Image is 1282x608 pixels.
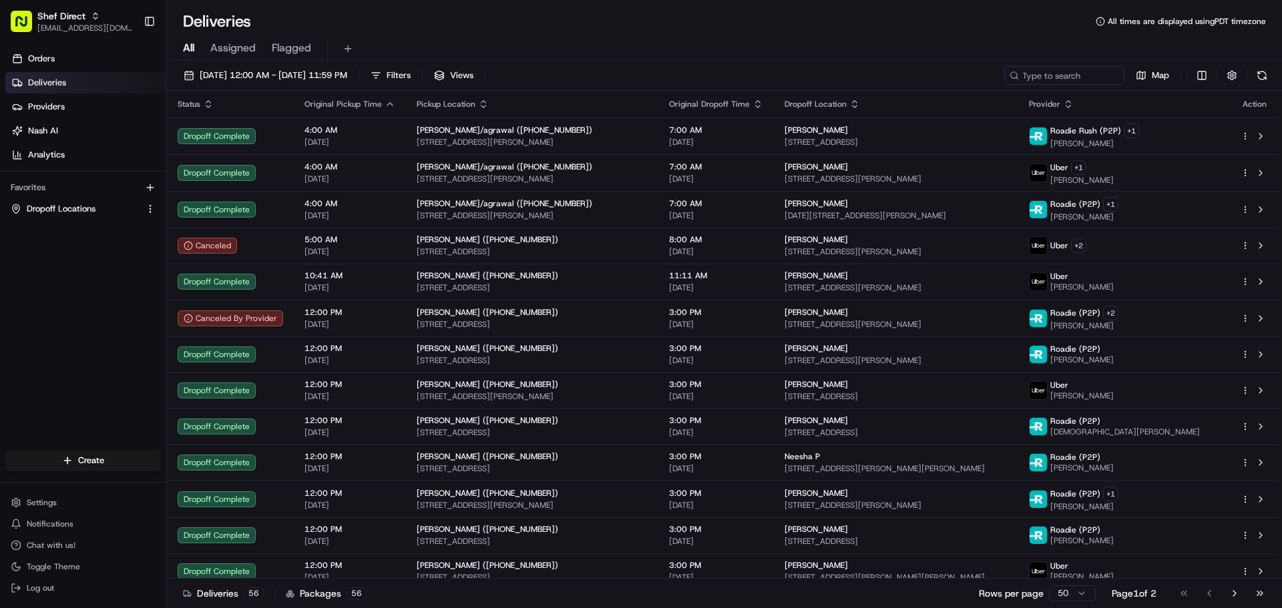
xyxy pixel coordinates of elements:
[1050,571,1114,582] span: [PERSON_NAME]
[108,257,220,281] a: 💻API Documentation
[1050,380,1068,390] span: Uber
[1112,587,1156,600] div: Page 1 of 2
[785,379,848,390] span: [PERSON_NAME]
[450,69,473,81] span: Views
[417,246,648,257] span: [STREET_ADDRESS]
[1241,99,1269,109] div: Action
[1050,271,1068,282] span: Uber
[28,53,55,65] span: Orders
[785,572,1008,583] span: [STREET_ADDRESS][PERSON_NAME][PERSON_NAME]
[27,203,95,215] span: Dropoff Locations
[1103,487,1118,501] button: +1
[37,9,85,23] button: Shef Direct
[304,307,395,318] span: 12:00 PM
[5,515,161,533] button: Notifications
[417,137,648,147] span: [STREET_ADDRESS][PERSON_NAME]
[28,77,66,89] span: Deliveries
[669,343,763,354] span: 3:00 PM
[785,560,848,571] span: [PERSON_NAME]
[5,557,161,576] button: Toggle Theme
[13,13,40,40] img: Nash
[785,137,1008,147] span: [STREET_ADDRESS]
[669,125,763,135] span: 7:00 AM
[669,282,763,293] span: [DATE]
[417,162,592,172] span: [PERSON_NAME]/agrawal ([PHONE_NUMBER])
[5,48,166,69] a: Orders
[1103,306,1118,320] button: +2
[304,246,395,257] span: [DATE]
[1050,525,1100,535] span: Roadie (P2P)
[669,391,763,402] span: [DATE]
[1030,310,1047,327] img: roadie-logo-v2.jpg
[207,171,243,187] button: See all
[669,246,763,257] span: [DATE]
[35,86,220,100] input: Clear
[387,69,411,81] span: Filters
[133,295,162,305] span: Pylon
[5,72,166,93] a: Deliveries
[5,493,161,512] button: Settings
[785,355,1008,366] span: [STREET_ADDRESS][PERSON_NAME]
[669,174,763,184] span: [DATE]
[1130,66,1175,85] button: Map
[1124,123,1139,138] button: +1
[200,69,347,81] span: [DATE] 12:00 AM - [DATE] 11:59 PM
[417,174,648,184] span: [STREET_ADDRESS][PERSON_NAME]
[785,125,848,135] span: [PERSON_NAME]
[304,174,395,184] span: [DATE]
[669,427,763,438] span: [DATE]
[178,99,200,109] span: Status
[428,66,479,85] button: Views
[304,415,395,426] span: 12:00 PM
[13,264,24,274] div: 📗
[5,144,166,166] a: Analytics
[1050,452,1100,463] span: Roadie (P2P)
[304,500,395,511] span: [DATE]
[669,379,763,390] span: 3:00 PM
[669,234,763,245] span: 8:00 AM
[304,198,395,209] span: 4:00 AM
[178,310,283,326] button: Canceled By Provider
[13,174,85,184] div: Past conversations
[304,536,395,547] span: [DATE]
[27,561,80,572] span: Toggle Theme
[1030,273,1047,290] img: uber-new-logo.jpeg
[1050,463,1114,473] span: [PERSON_NAME]
[1030,527,1047,544] img: roadie-logo-v2.jpg
[1030,164,1047,182] img: uber-new-logo.jpeg
[417,125,592,135] span: [PERSON_NAME]/agrawal ([PHONE_NUMBER])
[1050,344,1100,354] span: Roadie (P2P)
[669,210,763,221] span: [DATE]
[1050,162,1068,173] span: Uber
[417,391,648,402] span: [STREET_ADDRESS][PERSON_NAME]
[304,560,395,571] span: 12:00 PM
[1050,535,1114,546] span: [PERSON_NAME]
[1253,66,1271,85] button: Refresh
[1050,416,1100,426] span: Roadie (P2P)
[669,99,750,109] span: Original Dropoff Time
[785,198,848,209] span: [PERSON_NAME]
[126,262,214,276] span: API Documentation
[27,583,54,593] span: Log out
[27,262,102,276] span: Knowledge Base
[304,572,395,583] span: [DATE]
[1030,491,1047,508] img: roadie-logo-v2.jpg
[37,23,133,33] button: [EMAIL_ADDRESS][DOMAIN_NAME]
[304,125,395,135] span: 4:00 AM
[183,11,251,32] h1: Deliveries
[304,210,395,221] span: [DATE]
[13,53,243,75] p: Welcome 👋
[365,66,417,85] button: Filters
[5,536,161,555] button: Chat with us!
[669,355,763,366] span: [DATE]
[417,379,558,390] span: [PERSON_NAME] ([PHONE_NUMBER])
[1030,563,1047,580] img: uber-new-logo.jpeg
[785,500,1008,511] span: [STREET_ADDRESS][PERSON_NAME]
[785,343,848,354] span: [PERSON_NAME]
[28,149,65,161] span: Analytics
[94,294,162,305] a: Powered byPylon
[304,99,382,109] span: Original Pickup Time
[5,579,161,597] button: Log out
